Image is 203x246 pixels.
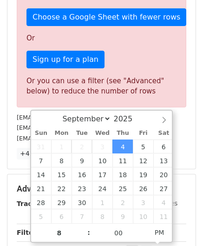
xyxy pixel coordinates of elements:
[31,209,52,223] span: October 5, 2025
[51,209,72,223] span: October 6, 2025
[17,184,186,194] h5: Advanced
[72,153,92,167] span: September 9, 2025
[133,195,153,209] span: October 3, 2025
[17,148,56,160] a: +47 more
[72,181,92,195] span: September 23, 2025
[31,130,52,136] span: Sun
[112,130,133,136] span: Thu
[133,209,153,223] span: October 10, 2025
[51,153,72,167] span: September 8, 2025
[92,181,112,195] span: September 24, 2025
[51,195,72,209] span: September 29, 2025
[111,114,144,123] input: Year
[133,181,153,195] span: September 26, 2025
[112,181,133,195] span: September 25, 2025
[153,130,174,136] span: Sat
[72,209,92,223] span: October 7, 2025
[112,195,133,209] span: October 2, 2025
[92,195,112,209] span: October 1, 2025
[26,8,186,26] a: Choose a Google Sheet with fewer rows
[17,229,40,236] strong: Filters
[31,224,88,242] input: Hour
[153,140,174,153] span: September 6, 2025
[17,135,120,142] small: [EMAIL_ADDRESS][DOMAIN_NAME]
[72,195,92,209] span: September 30, 2025
[26,51,105,68] a: Sign up for a plan
[31,140,52,153] span: August 31, 2025
[112,209,133,223] span: October 9, 2025
[92,130,112,136] span: Wed
[72,130,92,136] span: Tue
[51,140,72,153] span: September 1, 2025
[26,33,177,43] p: Or
[92,209,112,223] span: October 8, 2025
[147,223,172,242] span: Click to toggle
[112,140,133,153] span: September 4, 2025
[51,167,72,181] span: September 15, 2025
[153,209,174,223] span: October 11, 2025
[51,130,72,136] span: Mon
[157,201,203,246] iframe: Chat Widget
[112,167,133,181] span: September 18, 2025
[72,167,92,181] span: September 16, 2025
[133,167,153,181] span: September 19, 2025
[17,114,120,121] small: [EMAIL_ADDRESS][DOMAIN_NAME]
[112,153,133,167] span: September 11, 2025
[133,130,153,136] span: Fri
[153,167,174,181] span: September 20, 2025
[92,153,112,167] span: September 10, 2025
[90,224,147,242] input: Minute
[17,200,48,207] strong: Tracking
[153,153,174,167] span: September 13, 2025
[153,195,174,209] span: October 4, 2025
[153,181,174,195] span: September 27, 2025
[133,153,153,167] span: September 12, 2025
[92,140,112,153] span: September 3, 2025
[31,181,52,195] span: September 21, 2025
[72,140,92,153] span: September 2, 2025
[133,140,153,153] span: September 5, 2025
[31,167,52,181] span: September 14, 2025
[31,195,52,209] span: September 28, 2025
[51,181,72,195] span: September 22, 2025
[17,124,120,131] small: [EMAIL_ADDRESS][DOMAIN_NAME]
[92,167,112,181] span: September 17, 2025
[26,76,177,97] div: Or you can use a filter (see "Advanced" below) to reduce the number of rows
[31,153,52,167] span: September 7, 2025
[87,223,90,242] span: :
